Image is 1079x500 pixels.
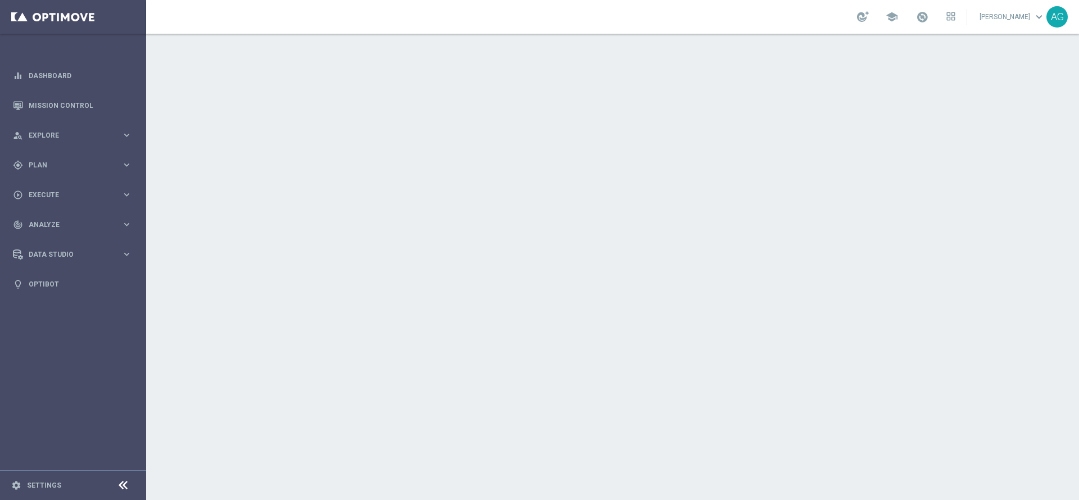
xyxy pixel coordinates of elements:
div: Analyze [13,220,121,230]
div: Dashboard [13,61,132,90]
button: lightbulb Optibot [12,280,133,289]
a: Settings [27,482,61,489]
i: equalizer [13,71,23,81]
i: lightbulb [13,279,23,289]
i: keyboard_arrow_right [121,160,132,170]
button: equalizer Dashboard [12,71,133,80]
a: Mission Control [29,90,132,120]
i: keyboard_arrow_right [121,130,132,140]
div: Explore [13,130,121,140]
button: Data Studio keyboard_arrow_right [12,250,133,259]
i: keyboard_arrow_right [121,219,132,230]
span: Data Studio [29,251,121,258]
button: play_circle_outline Execute keyboard_arrow_right [12,190,133,199]
span: Analyze [29,221,121,228]
span: Explore [29,132,121,139]
i: play_circle_outline [13,190,23,200]
div: Data Studio [13,249,121,260]
span: keyboard_arrow_down [1033,11,1045,23]
button: person_search Explore keyboard_arrow_right [12,131,133,140]
a: Optibot [29,269,132,299]
div: Plan [13,160,121,170]
i: keyboard_arrow_right [121,249,132,260]
span: school [886,11,898,23]
i: keyboard_arrow_right [121,189,132,200]
button: gps_fixed Plan keyboard_arrow_right [12,161,133,170]
button: track_changes Analyze keyboard_arrow_right [12,220,133,229]
i: track_changes [13,220,23,230]
span: Execute [29,192,121,198]
i: settings [11,480,21,490]
a: Dashboard [29,61,132,90]
i: person_search [13,130,23,140]
button: Mission Control [12,101,133,110]
div: Execute [13,190,121,200]
span: Plan [29,162,121,169]
div: Mission Control [13,90,132,120]
a: [PERSON_NAME]keyboard_arrow_down [978,8,1046,25]
div: Optibot [13,269,132,299]
i: gps_fixed [13,160,23,170]
div: AG [1046,6,1068,28]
